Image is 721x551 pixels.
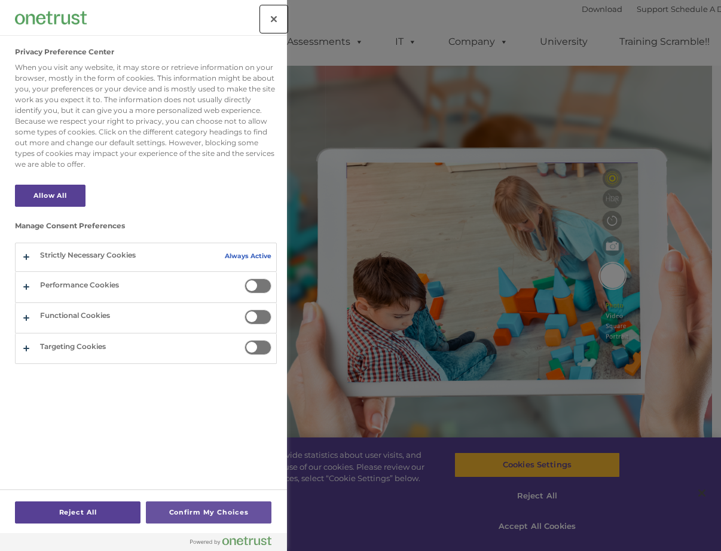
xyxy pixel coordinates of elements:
[261,6,287,32] button: Close
[15,6,87,30] div: Company Logo
[15,222,277,236] h3: Manage Consent Preferences
[15,11,87,24] img: Company Logo
[15,501,140,524] button: Reject All
[15,62,277,170] div: When you visit any website, it may store or retrieve information on your browser, mostly in the f...
[15,48,114,56] h2: Privacy Preference Center
[190,536,271,546] img: Powered by OneTrust Opens in a new Tab
[190,536,281,551] a: Powered by OneTrust Opens in a new Tab
[146,501,271,524] button: Confirm My Choices
[15,185,85,207] button: Allow All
